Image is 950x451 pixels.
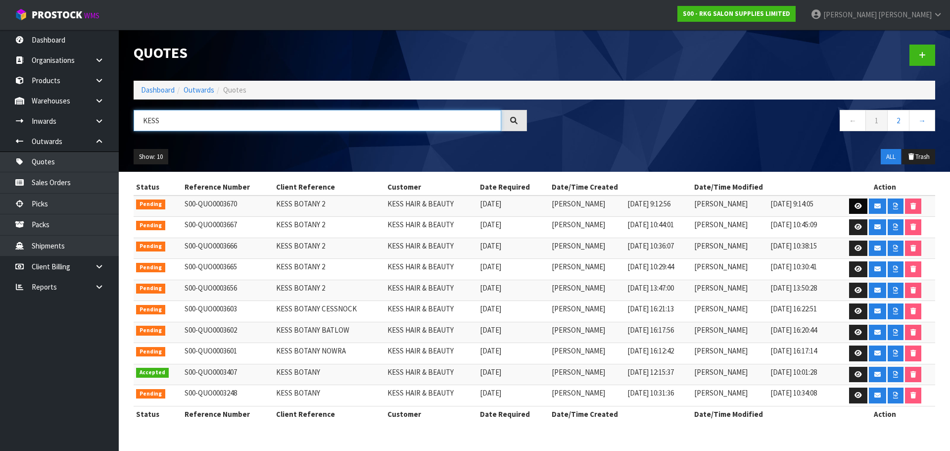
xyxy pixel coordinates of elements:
input: Search quotes [134,110,501,131]
h1: Quotes [134,45,527,61]
span: [DATE] [480,367,501,377]
span: ProStock [32,8,82,21]
th: Date/Time Created [549,406,692,422]
td: [DATE] 9:14:05 [768,196,835,217]
span: [DATE] [480,304,501,313]
td: [DATE] 10:30:41 [768,259,835,280]
td: KESS BOTANY CESSNOCK [274,301,385,322]
span: [DATE] [480,220,501,229]
td: KESS HAIR & BEAUTY [385,280,477,301]
img: cube-alt.png [15,8,27,21]
th: Customer [385,179,477,195]
button: ALL [881,149,901,165]
td: S00-QUO0003407 [182,364,274,385]
button: Show: 10 [134,149,168,165]
td: [DATE] 12:15:37 [625,364,692,385]
a: Dashboard [141,85,175,95]
td: [PERSON_NAME] [692,322,767,343]
th: Client Reference [274,179,385,195]
td: [PERSON_NAME] [549,385,625,406]
td: [DATE] 10:34:08 [768,385,835,406]
td: KESS HAIR & BEAUTY [385,238,477,259]
th: Action [835,406,935,422]
td: [PERSON_NAME] [549,217,625,238]
td: [DATE] 10:36:07 [625,238,692,259]
td: [PERSON_NAME] [549,343,625,364]
th: Status [134,406,182,422]
td: KESS HAIR & BEAUTY [385,343,477,364]
th: Date/Time Modified [692,179,835,195]
span: [DATE] [480,346,501,355]
span: [PERSON_NAME] [878,10,932,19]
span: [DATE] [480,388,501,398]
td: KESS HAIR & BEAUTY [385,259,477,280]
td: S00-QUO0003670 [182,196,274,217]
td: [PERSON_NAME] [549,259,625,280]
td: [PERSON_NAME] [692,301,767,322]
td: [PERSON_NAME] [549,196,625,217]
td: KESS HAIR & BEAUTY [385,217,477,238]
nav: Page navigation [542,110,935,134]
td: [DATE] 10:29:44 [625,259,692,280]
th: Date/Time Modified [692,406,835,422]
td: KESS BOTANY 2 [274,280,385,301]
td: KESS BOTANY 2 [274,217,385,238]
td: [PERSON_NAME] [692,217,767,238]
td: [DATE] 16:20:44 [768,322,835,343]
a: → [909,110,935,131]
td: [DATE] 10:01:28 [768,364,835,385]
span: Accepted [136,368,169,378]
td: [PERSON_NAME] [692,364,767,385]
span: [DATE] [480,325,501,335]
th: Reference Number [182,179,274,195]
span: Pending [136,389,165,399]
span: Pending [136,200,165,209]
td: [PERSON_NAME] [692,196,767,217]
th: Action [835,179,935,195]
td: [PERSON_NAME] [549,280,625,301]
th: Date/Time Created [549,179,692,195]
td: S00-QUO0003667 [182,217,274,238]
td: S00-QUO0003603 [182,301,274,322]
a: Outwards [184,85,214,95]
td: S00-QUO0003665 [182,259,274,280]
span: Pending [136,326,165,336]
a: 2 [887,110,909,131]
td: [DATE] 16:22:51 [768,301,835,322]
span: Pending [136,221,165,231]
td: [PERSON_NAME] [692,280,767,301]
td: [PERSON_NAME] [549,301,625,322]
td: [PERSON_NAME] [549,364,625,385]
td: [DATE] 13:50:28 [768,280,835,301]
span: Pending [136,347,165,357]
span: [DATE] [480,199,501,208]
span: [DATE] [480,241,501,251]
td: [PERSON_NAME] [692,343,767,364]
td: [DATE] 9:12:56 [625,196,692,217]
td: [DATE] 16:17:56 [625,322,692,343]
span: [DATE] [480,262,501,271]
td: KESS HAIR & BEAUTY [385,196,477,217]
strong: S00 - RKG SALON SUPPLIES LIMITED [683,9,790,18]
span: [DATE] [480,283,501,293]
th: Date Required [477,406,549,422]
td: [PERSON_NAME] [549,238,625,259]
td: [PERSON_NAME] [692,259,767,280]
td: KESS HAIR & BEAUTY [385,385,477,406]
td: [DATE] 10:44:01 [625,217,692,238]
span: [PERSON_NAME] [823,10,877,19]
a: 1 [865,110,888,131]
th: Client Reference [274,406,385,422]
td: KESS HAIR & BEAUTY [385,301,477,322]
td: S00-QUO0003602 [182,322,274,343]
td: [DATE] 10:38:15 [768,238,835,259]
a: ← [840,110,866,131]
td: [DATE] 16:21:13 [625,301,692,322]
td: [DATE] 16:17:14 [768,343,835,364]
td: [DATE] 13:47:00 [625,280,692,301]
th: Reference Number [182,406,274,422]
td: KESS BOTANY 2 [274,196,385,217]
td: KESS BOTANY NOWRA [274,343,385,364]
span: Pending [136,263,165,273]
td: KESS HAIR & BEAUTY [385,322,477,343]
